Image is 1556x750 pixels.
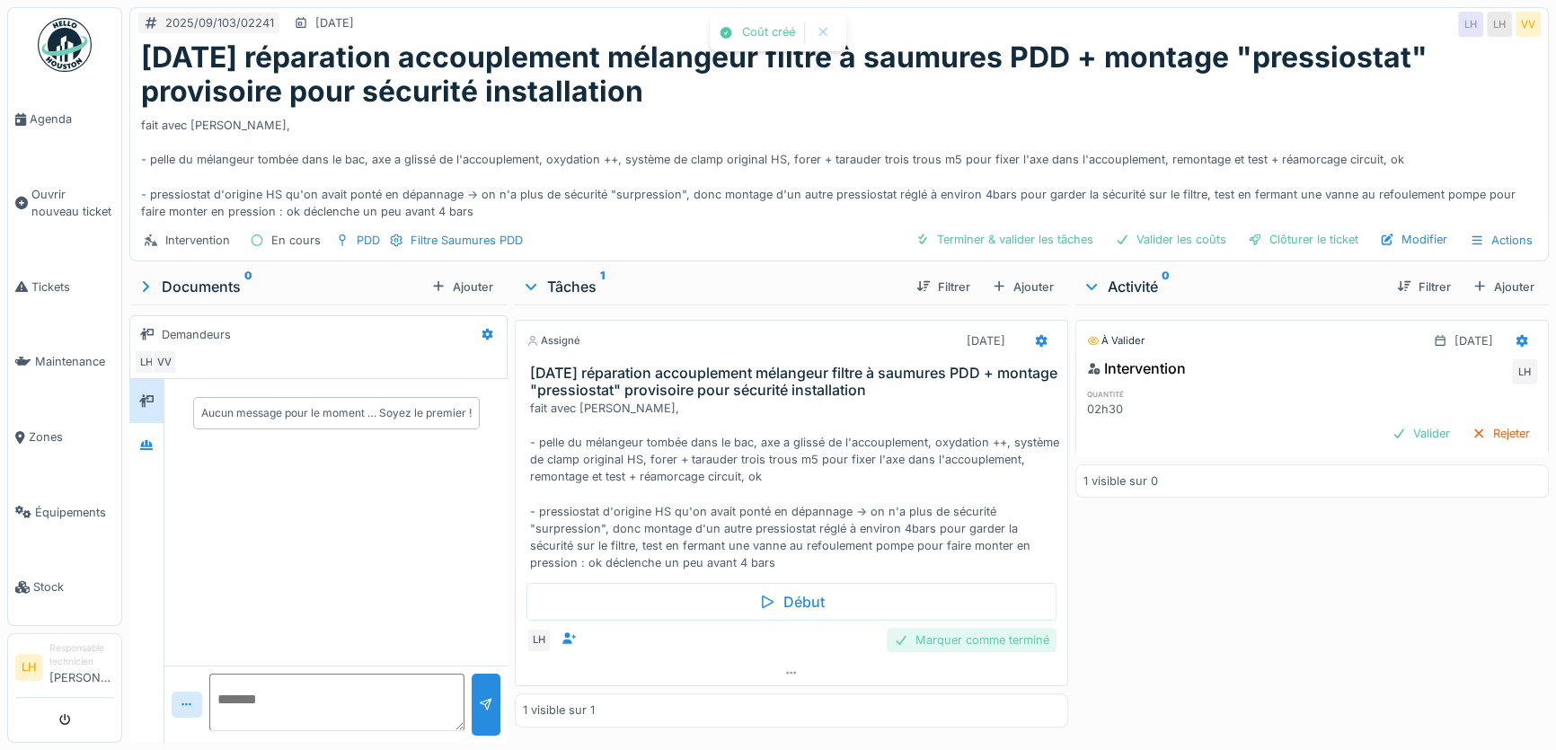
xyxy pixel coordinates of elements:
a: Stock [8,550,121,625]
a: LH Responsable technicien[PERSON_NAME] [15,641,114,698]
sup: 0 [1162,276,1170,297]
div: LH [1487,12,1512,37]
div: LH [1458,12,1483,37]
div: Modifier [1373,227,1454,251]
div: En cours [271,232,321,249]
div: 1 visible sur 0 [1083,472,1158,490]
div: 02h30 [1087,401,1233,418]
div: Intervention [1087,357,1186,379]
div: Assigné [526,333,580,349]
h6: quantité [1087,388,1233,400]
div: Intervention [165,232,230,249]
div: Valider [1384,421,1457,446]
div: LH [526,628,552,653]
div: Actions [1462,227,1541,253]
div: Responsable technicien [49,641,114,669]
div: Demandeurs [162,326,231,343]
div: [DATE] [1454,332,1493,349]
div: Aucun message pour le moment … Soyez le premier ! [201,405,472,421]
div: Documents [137,276,424,297]
div: Filtrer [1390,275,1458,299]
a: Tickets [8,250,121,325]
img: Badge_color-CXgf-gQk.svg [38,18,92,72]
div: [DATE] [315,14,354,31]
a: Maintenance [8,324,121,400]
div: fait avec [PERSON_NAME], - pelle du mélangeur tombée dans le bac, axe a glissé de l'accouplement,... [530,400,1060,572]
div: LH [134,349,159,375]
div: VV [152,349,177,375]
div: Coût créé [742,25,795,40]
a: Équipements [8,475,121,551]
div: Ajouter [424,275,500,299]
div: Clôturer le ticket [1241,227,1366,251]
div: LH [1512,359,1537,384]
div: Activité [1083,276,1383,297]
div: Filtre Saumures PDD [411,232,523,249]
div: Début [526,583,1056,621]
li: [PERSON_NAME] [49,641,114,693]
sup: 1 [600,276,605,297]
a: Agenda [8,82,121,157]
span: Équipements [35,504,114,521]
span: Zones [29,428,114,446]
div: fait avec [PERSON_NAME], - pelle du mélangeur tombée dans le bac, axe a glissé de l'accouplement,... [141,110,1537,220]
div: VV [1516,12,1541,37]
div: Valider les coûts [1108,227,1233,251]
a: Ouvrir nouveau ticket [8,157,121,250]
a: Zones [8,400,121,475]
h1: [DATE] réparation accouplement mélangeur filtre à saumures PDD + montage "pressiostat" provisoire... [141,40,1537,110]
div: À valider [1087,333,1145,349]
li: LH [15,654,42,681]
span: Ouvrir nouveau ticket [31,186,114,220]
div: Marquer comme terminé [887,628,1056,652]
div: Filtrer [909,275,977,299]
div: 1 visible sur 1 [523,701,595,719]
span: Tickets [31,278,114,296]
h3: [DATE] réparation accouplement mélangeur filtre à saumures PDD + montage "pressiostat" provisoire... [530,365,1060,399]
span: Agenda [30,110,114,128]
div: Ajouter [1465,275,1542,299]
span: Maintenance [35,353,114,370]
div: Ajouter [985,275,1061,299]
div: [DATE] [967,332,1005,349]
div: Rejeter [1464,421,1537,446]
div: 2025/09/103/02241 [165,14,274,31]
div: Tâches [522,276,902,297]
span: Stock [33,578,114,596]
div: PDD [357,232,380,249]
div: Terminer & valider les tâches [908,227,1101,251]
sup: 0 [244,276,252,297]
